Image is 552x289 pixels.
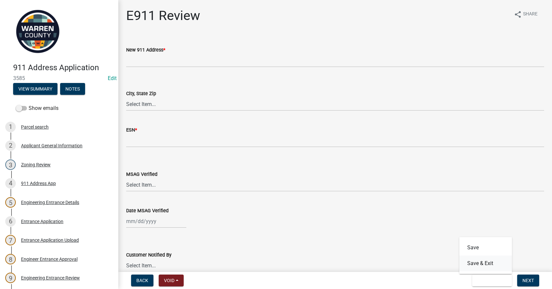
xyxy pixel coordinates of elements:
div: Parcel search [21,125,49,129]
label: Date MSAG Verified [126,209,169,213]
img: Warren County, Iowa [13,7,62,56]
wm-modal-confirm: Notes [60,87,85,92]
button: Notes [60,83,85,95]
div: 5 [5,197,16,208]
div: Applicant General Information [21,143,82,148]
button: Next [517,275,539,286]
div: Engineer Entrance Approval [21,257,78,261]
label: ESN [126,128,137,133]
div: Entrance Application [21,219,63,224]
span: Back [136,278,148,283]
div: Zoning Review [21,162,51,167]
div: 3 [5,159,16,170]
span: 3585 [13,75,105,81]
div: 6 [5,216,16,227]
div: 911 Address App [21,181,56,186]
button: Save & Exit [459,256,512,271]
a: Edit [108,75,117,81]
button: Back [131,275,153,286]
wm-modal-confirm: Edit Application Number [108,75,117,81]
div: Engineering Entrance Review [21,276,80,280]
span: Share [523,10,538,18]
span: Next [522,278,534,283]
button: shareShare [509,8,543,21]
label: Show emails [16,104,58,112]
input: mm/dd/yyyy [126,215,186,228]
label: City, State Zip [126,92,156,96]
button: Save [459,240,512,256]
h4: 911 Address Application [13,63,113,72]
span: Void [164,278,174,283]
i: share [514,10,522,18]
button: View Summary [13,83,57,95]
div: Entrance Application Upload [21,238,79,242]
wm-modal-confirm: Summary [13,87,57,92]
div: 7 [5,235,16,245]
div: Engineering Entrance Details [21,200,79,205]
div: Save & Exit [459,237,512,274]
div: 8 [5,254,16,264]
label: MSAG Verified [126,172,157,177]
div: 1 [5,122,16,132]
div: 4 [5,178,16,189]
div: 2 [5,140,16,151]
label: Customer Notified By [126,253,172,258]
button: Void [159,275,184,286]
button: Save & Exit [472,275,512,286]
label: New 911 Address [126,48,165,52]
span: Save & Exit [477,278,503,283]
div: 9 [5,273,16,283]
h1: E911 Review [126,8,200,24]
